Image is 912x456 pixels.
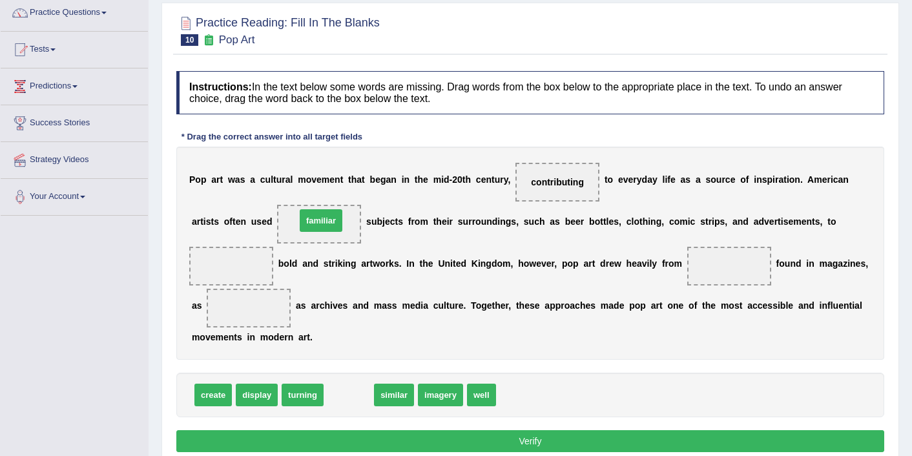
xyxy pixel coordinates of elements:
b: d [600,258,606,269]
b: t [603,216,606,227]
b: t [433,216,437,227]
b: f [229,216,233,227]
b: y [652,258,657,269]
b: r [709,216,712,227]
b: d [267,216,273,227]
b: i [478,258,481,269]
b: b [278,258,284,269]
b: m [420,216,428,227]
b: i [787,174,789,185]
b: o [710,174,716,185]
b: l [289,258,292,269]
b: P [189,174,195,185]
b: s [458,216,463,227]
b: e [536,258,541,269]
b: l [649,258,652,269]
b: e [385,216,390,227]
b: e [608,216,614,227]
b: v [311,174,316,185]
b: r [774,216,778,227]
b: t [362,174,365,185]
b: r [633,174,636,185]
b: o [634,216,639,227]
b: t [492,174,495,185]
b: i [450,258,453,269]
b: a [357,174,362,185]
b: e [262,216,267,227]
b: j [382,216,385,227]
b: n [486,216,492,227]
b: o [779,258,785,269]
b: r [827,174,830,185]
b: A [807,174,814,185]
b: t [340,174,344,185]
b: Instructions: [189,81,252,92]
b: i [831,174,833,185]
b: c [725,174,731,185]
b: n [794,174,800,185]
b: o [789,174,795,185]
b: e [575,216,581,227]
span: 10 [181,34,198,46]
b: v [642,258,647,269]
b: n [481,258,486,269]
b: m [298,174,306,185]
a: Tests [1,32,148,64]
b: a [235,174,240,185]
b: , [508,174,510,185]
b: e [481,174,486,185]
b: r [450,216,453,227]
b: e [316,174,322,185]
b: k [338,258,343,269]
b: m [814,174,822,185]
b: e [442,216,447,227]
b: , [554,258,557,269]
b: b [377,216,382,227]
b: t [233,216,236,227]
b: e [769,216,774,227]
b: a [732,216,738,227]
b: t [600,216,603,227]
b: o [306,174,312,185]
b: l [606,216,609,227]
b: a [302,258,307,269]
span: Drop target [277,205,361,244]
b: n [391,174,397,185]
b: u [716,174,722,185]
b: d [642,174,648,185]
b: r [665,258,668,269]
b: p [201,174,207,185]
b: n [738,216,743,227]
b: m [679,216,687,227]
b: h [643,216,648,227]
b: d [492,216,498,227]
b: e [822,174,827,185]
b: r [411,216,414,227]
b: n [335,174,340,185]
b: r [775,174,778,185]
b: s [398,216,403,227]
b: t [783,174,787,185]
b: g [506,216,512,227]
b: s [394,258,399,269]
b: t [329,258,332,269]
b: , [661,216,664,227]
div: * Drag the correct answer into all target fields [176,130,368,143]
b: t [220,174,223,185]
b: i [335,258,338,269]
b: n [409,258,415,269]
b: l [291,174,293,185]
b: t [778,216,781,227]
b: s [206,216,211,227]
b: a [838,174,844,185]
b: p [562,258,568,269]
b: , [725,216,727,227]
b: a [754,216,759,227]
b: y [504,174,508,185]
b: d [759,216,765,227]
b: 2 [452,174,457,185]
b: n [843,174,849,185]
b: e [632,258,637,269]
b: s [614,216,619,227]
b: s [524,216,529,227]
